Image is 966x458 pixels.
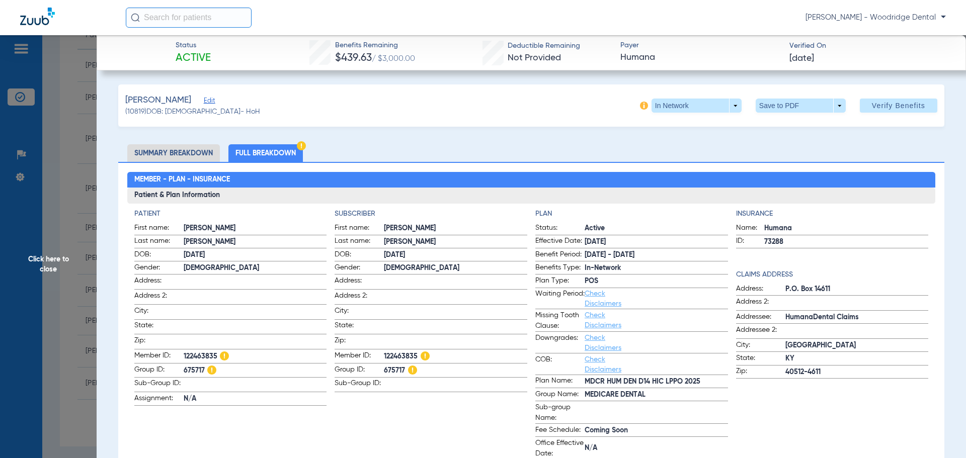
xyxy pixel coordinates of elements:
[184,250,327,260] span: [DATE]
[408,365,417,375] img: Hazard
[585,276,728,287] span: POS
[652,99,742,113] button: In Network
[736,236,764,248] span: ID:
[585,237,728,247] span: [DATE]
[335,53,372,63] span: $439.63
[535,333,585,353] span: Downgrades:
[785,284,929,295] span: P.O. Box 14611
[126,8,252,28] input: Search for patients
[384,250,527,260] span: [DATE]
[127,144,220,162] li: Summary Breakdown
[585,263,728,273] span: In-Network
[297,141,306,150] img: Hazard
[134,378,184,392] span: Sub-Group ID:
[756,99,846,113] button: Save to PDF
[335,320,384,334] span: State:
[736,366,785,378] span: Zip:
[184,394,327,404] span: N/A
[535,310,585,331] span: Missing Tooth Clause:
[535,389,585,401] span: Group Name:
[127,172,936,188] h2: Member - Plan - Insurance
[20,8,55,25] img: Zuub Logo
[736,297,785,310] span: Address 2:
[535,376,585,388] span: Plan Name:
[134,236,184,248] span: Last name:
[508,53,561,62] span: Not Provided
[134,350,184,363] span: Member ID:
[421,351,430,360] img: Hazard
[585,334,621,351] a: Check Disclaimers
[184,237,327,247] span: [PERSON_NAME]
[535,223,585,235] span: Status:
[134,262,184,274] span: Gender:
[764,237,929,247] span: 73288
[585,290,621,307] a: Check Disclaimers
[134,335,184,349] span: Zip:
[335,223,384,235] span: First name:
[764,223,929,234] span: Humana
[220,351,229,360] img: Hazard
[620,51,781,64] span: Humana
[125,94,191,107] span: [PERSON_NAME]
[535,402,585,423] span: Sub-group Name:
[184,350,327,363] span: 122463835
[184,364,327,377] span: 675717
[184,263,327,273] span: [DEMOGRAPHIC_DATA]
[640,102,648,110] img: info-icon
[384,223,527,234] span: [PERSON_NAME]
[785,367,929,378] span: 40512-4611
[384,350,527,363] span: 122463835
[872,102,925,110] span: Verify Benefits
[535,354,585,375] span: COB:
[335,40,415,51] span: Benefits Remaining
[585,312,621,329] a: Check Disclaimers
[585,250,728,260] span: [DATE] - [DATE]
[585,390,728,400] span: MEDICARE DENTAL
[335,209,527,219] app-breakdown-title: Subscriber
[585,443,728,453] span: N/A
[335,335,384,349] span: Zip:
[585,356,621,373] a: Check Disclaimers
[789,52,814,65] span: [DATE]
[736,340,785,352] span: City:
[335,364,384,377] span: Group ID:
[127,188,936,204] h3: Patient & Plan Information
[384,237,527,247] span: [PERSON_NAME]
[335,249,384,261] span: DOB:
[335,276,384,289] span: Address:
[585,425,728,436] span: Coming Soon
[806,13,946,23] span: [PERSON_NAME] - Woodridge Dental
[134,291,184,304] span: Address 2:
[535,289,585,309] span: Waiting Period:
[134,276,184,289] span: Address:
[736,269,929,280] app-breakdown-title: Claims Address
[535,209,728,219] h4: Plan
[736,353,785,365] span: State:
[736,284,785,296] span: Address:
[131,13,140,22] img: Search Icon
[535,425,585,437] span: Fee Schedule:
[134,306,184,319] span: City:
[134,364,184,377] span: Group ID:
[134,320,184,334] span: State:
[228,144,303,162] li: Full Breakdown
[335,262,384,274] span: Gender:
[176,51,211,65] span: Active
[789,41,950,51] span: Verified On
[134,209,327,219] app-breakdown-title: Patient
[207,365,216,375] img: Hazard
[736,312,785,324] span: Addressee:
[134,393,184,405] span: Assignment:
[134,223,184,235] span: First name:
[785,353,929,364] span: KY
[736,209,929,219] h4: Insurance
[785,312,929,323] span: HumanaDental Claims
[535,236,585,248] span: Effective Date:
[508,41,580,51] span: Deductible Remaining
[585,377,728,387] span: MDCR HUM DEN D14 HIC LPPO 2025
[176,40,211,51] span: Status
[535,262,585,274] span: Benefits Type:
[585,223,728,234] span: Active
